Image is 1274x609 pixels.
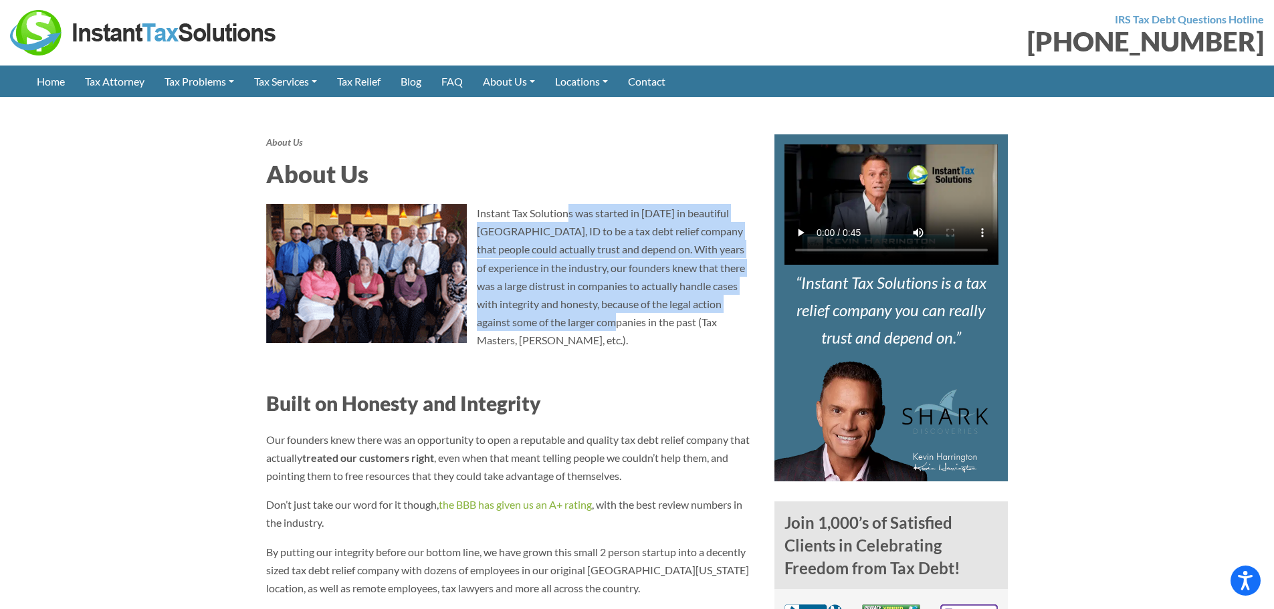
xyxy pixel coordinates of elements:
[302,451,434,464] strong: treated our customers right
[244,66,327,97] a: Tax Services
[774,361,988,481] img: Kevin Harrington
[10,10,278,55] img: Instant Tax Solutions Logo
[431,66,473,97] a: FAQ
[75,66,154,97] a: Tax Attorney
[391,66,431,97] a: Blog
[774,501,1008,589] h4: Join 1,000’s of Satisfied Clients in Celebrating Freedom from Tax Debt!
[266,204,754,350] p: Instant Tax Solutions was started in [DATE] in beautiful [GEOGRAPHIC_DATA], ID to be a tax debt r...
[618,66,675,97] a: Contact
[796,273,986,347] i: Instant Tax Solutions is a tax relief company you can really trust and depend on.
[545,66,618,97] a: Locations
[10,25,278,37] a: Instant Tax Solutions Logo
[327,66,391,97] a: Tax Relief
[266,431,754,485] p: Our founders knew there was an opportunity to open a reputable and quality tax debt relief compan...
[439,498,592,511] a: the BBB has given us an A+ rating
[266,495,754,531] p: Don’t just take our word for it though, , with the best review numbers in the industry.
[266,157,754,191] h2: About Us
[473,66,545,97] a: About Us
[27,66,75,97] a: Home
[266,136,303,148] strong: About Us
[154,66,244,97] a: Tax Problems
[1115,13,1264,25] strong: IRS Tax Debt Questions Hotline
[266,389,754,417] h3: Built on Honesty and Integrity
[647,28,1265,55] div: [PHONE_NUMBER]
[266,543,754,598] p: By putting our integrity before our bottom line, we have grown this small 2 person startup into a...
[266,204,467,343] img: The Staff Here at Instant Tax Solutions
